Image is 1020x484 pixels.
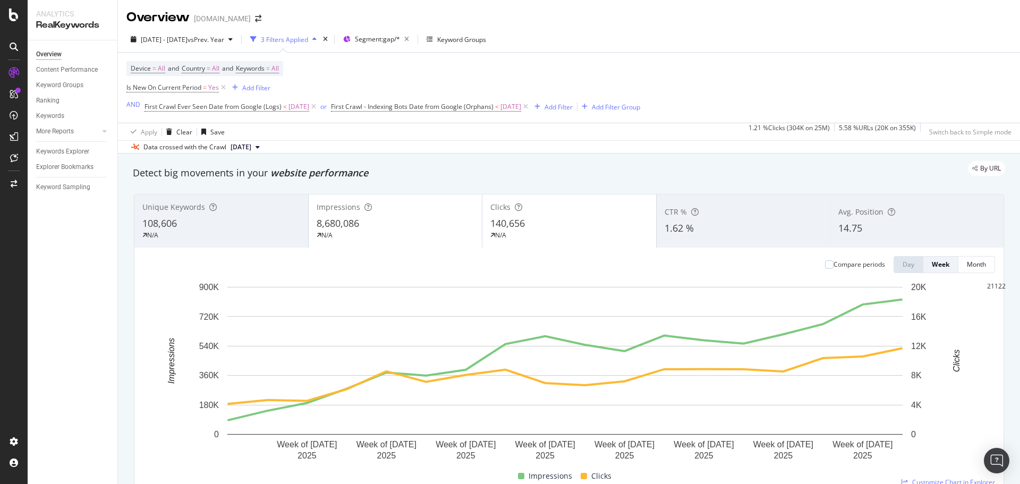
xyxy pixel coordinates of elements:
[321,231,333,240] div: N/A
[923,256,958,273] button: Week
[297,451,317,460] text: 2025
[911,283,926,292] text: 20K
[894,256,923,273] button: Day
[495,231,506,240] div: N/A
[36,49,62,60] div: Overview
[320,102,327,111] div: or
[231,142,251,152] span: 2025 Sep. 3rd
[203,83,207,92] span: =
[36,162,93,173] div: Explorer Bookmarks
[199,342,219,351] text: 540K
[456,451,475,460] text: 2025
[665,222,694,234] span: 1.62 %
[126,31,237,48] button: [DATE] - [DATE]vsPrev. Year
[36,95,110,106] a: Ranking
[490,217,525,230] span: 140,656
[142,202,205,212] span: Unique Keywords
[36,146,110,157] a: Keywords Explorer
[980,165,1001,172] span: By URL
[838,207,883,217] span: Avg. Position
[147,231,158,240] div: N/A
[839,123,916,140] div: 5.58 % URLs ( 20K on 355K )
[339,31,413,48] button: Segment:gap/*
[998,282,1002,291] div: 2
[355,35,400,44] span: Segment: gap/*
[495,102,499,111] span: <
[535,451,555,460] text: 2025
[422,31,490,48] button: Keyword Groups
[1002,282,1006,291] div: 2
[36,64,98,75] div: Content Performance
[968,161,1005,176] div: legacy label
[594,440,654,449] text: Week of [DATE]
[168,64,179,73] span: and
[952,350,961,372] text: Clicks
[36,111,64,122] div: Keywords
[36,80,83,91] div: Keyword Groups
[162,123,192,140] button: Clear
[236,64,265,73] span: Keywords
[515,440,575,449] text: Week of [DATE]
[911,401,922,410] text: 4K
[437,35,486,44] div: Keyword Groups
[126,123,157,140] button: Apply
[199,283,219,292] text: 900K
[753,440,813,449] text: Week of [DATE]
[958,256,995,273] button: Month
[331,102,494,111] span: First Crawl - Indexing Bots Date from Google (Orphans)
[317,217,359,230] span: 8,680,086
[832,440,892,449] text: Week of [DATE]
[529,470,572,482] span: Impressions
[984,448,1009,473] div: Open Intercom Messenger
[36,182,90,193] div: Keyword Sampling
[199,312,219,321] text: 720K
[749,123,830,140] div: 1.21 % Clicks ( 304K on 25M )
[36,49,110,60] a: Overview
[207,64,210,73] span: =
[143,282,987,466] div: A chart.
[126,99,140,109] button: AND
[255,15,261,22] div: arrow-right-arrow-left
[242,83,270,92] div: Add Filter
[911,312,926,321] text: 16K
[36,162,110,173] a: Explorer Bookmarks
[694,451,713,460] text: 2025
[929,128,1011,137] div: Switch back to Simple mode
[36,126,74,137] div: More Reports
[615,451,634,460] text: 2025
[214,430,219,439] text: 0
[141,128,157,137] div: Apply
[36,64,110,75] a: Content Performance
[126,9,190,27] div: Overview
[222,64,233,73] span: and
[834,260,885,269] div: Compare periods
[36,19,109,31] div: RealKeywords
[911,371,922,380] text: 8K
[208,80,219,95] span: Yes
[903,260,914,269] div: Day
[212,61,219,76] span: All
[853,451,872,460] text: 2025
[143,142,226,152] div: Data crossed with the Crawl
[545,103,573,112] div: Add Filter
[377,451,396,460] text: 2025
[199,401,219,410] text: 180K
[126,83,201,92] span: Is New On Current Period
[283,102,287,111] span: <
[288,99,309,114] span: [DATE]
[838,222,862,234] span: 14.75
[36,111,110,122] a: Keywords
[36,146,89,157] div: Keywords Explorer
[674,440,734,449] text: Week of [DATE]
[925,123,1011,140] button: Switch back to Simple mode
[142,217,177,230] span: 108,606
[141,35,188,44] span: [DATE] - [DATE]
[197,123,225,140] button: Save
[36,9,109,19] div: Analytics
[226,141,264,154] button: [DATE]
[356,440,416,449] text: Week of [DATE]
[321,34,330,45] div: times
[158,61,165,76] span: All
[577,100,640,113] button: Add Filter Group
[199,371,219,380] text: 360K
